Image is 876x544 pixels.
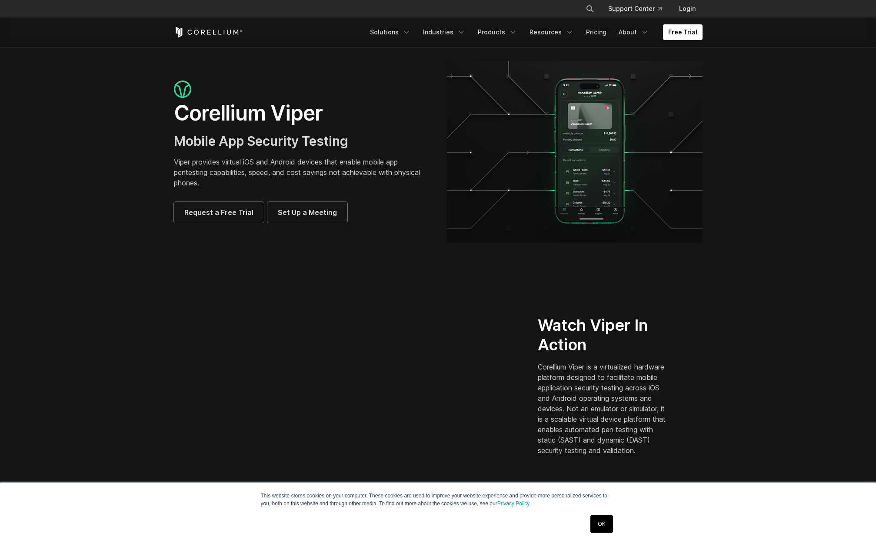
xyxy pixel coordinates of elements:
a: About [613,24,654,40]
a: Resources [524,24,579,40]
h1: Corellium Viper [174,100,430,126]
a: OK [590,515,613,533]
p: Corellium Viper is a virtualized hardware platform designed to facilitate mobile application secu... [538,362,669,456]
div: Navigation Menu [365,24,703,40]
a: Request a Free Trial [174,202,264,223]
a: Privacy Policy. [497,500,531,507]
a: Industries [418,24,471,40]
p: Viper provides virtual iOS and Android devices that enable mobile app pentesting capabilities, sp... [174,157,430,188]
a: Pricing [581,24,612,40]
a: Solutions [365,24,416,40]
a: Products [473,24,523,40]
span: Mobile App Security Testing [174,133,348,149]
img: viper_icon_large [174,81,191,98]
span: Request a Free Trial [184,207,253,218]
a: Set Up a Meeting [267,202,347,223]
h2: Watch Viper In Action [538,316,669,355]
p: This website stores cookies on your computer. These cookies are used to improve your website expe... [261,492,616,507]
button: Search [582,1,598,17]
a: Login [672,1,703,17]
span: Set Up a Meeting [278,207,337,218]
div: Navigation Menu [575,1,703,17]
a: Free Trial [663,24,703,40]
a: Support Center [601,1,669,17]
a: Corellium Home [174,27,243,37]
img: viper_hero [447,61,703,242]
